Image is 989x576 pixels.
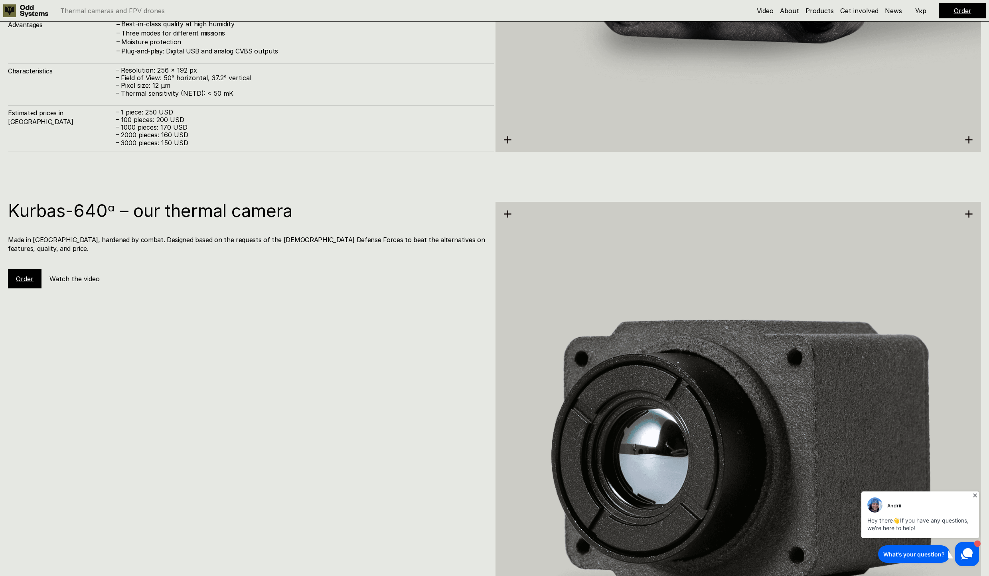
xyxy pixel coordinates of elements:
[116,116,486,124] p: – 100 pieces: 200 USD
[49,274,100,283] h5: Watch the video
[16,275,34,283] a: Order
[840,7,878,15] a: Get involved
[116,37,120,46] h4: –
[757,7,774,15] a: Video
[116,139,486,147] p: – 3000 pieces: 150 USD
[116,20,120,29] h4: –
[8,108,116,126] h4: Estimated prices in [GEOGRAPHIC_DATA]
[60,8,165,14] p: Thermal cameras and FPV drones
[116,74,486,82] p: – Field of View: 50° horizontal, 37.2° vertical
[121,20,486,28] p: Best-in-class quality at high humidity
[859,489,981,568] iframe: HelpCrunch
[121,47,486,55] h4: Plug-and-play: Digital USB and analog CVBS outputs
[116,90,486,97] p: – Thermal sensitivity (NETD): < 50 mK
[885,7,902,15] a: News
[116,67,486,74] p: – Resolution: 256 x 192 px
[954,7,971,15] a: Order
[116,124,486,131] p: – 1000 pieces: 170 USD
[8,202,486,219] h1: Kurbas-640ᵅ – our thermal camera
[780,7,799,15] a: About
[116,131,486,139] p: – 2000 pieces: 160 USD
[121,29,486,37] h4: Three modes for different missions
[116,28,120,37] h4: –
[116,46,120,55] h4: –
[121,37,486,46] h4: Moisture protection
[805,7,834,15] a: Products
[116,108,486,116] p: – 1 piece: 250 USD
[8,235,486,253] h4: Made in [GEOGRAPHIC_DATA], hardened by combat. Designed based on the requests of the [DEMOGRAPHIC...
[8,67,116,75] h4: Characteristics
[915,8,926,14] p: Укр
[116,82,486,89] p: – Pixel size: 12 µm
[8,20,116,29] h4: Advantages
